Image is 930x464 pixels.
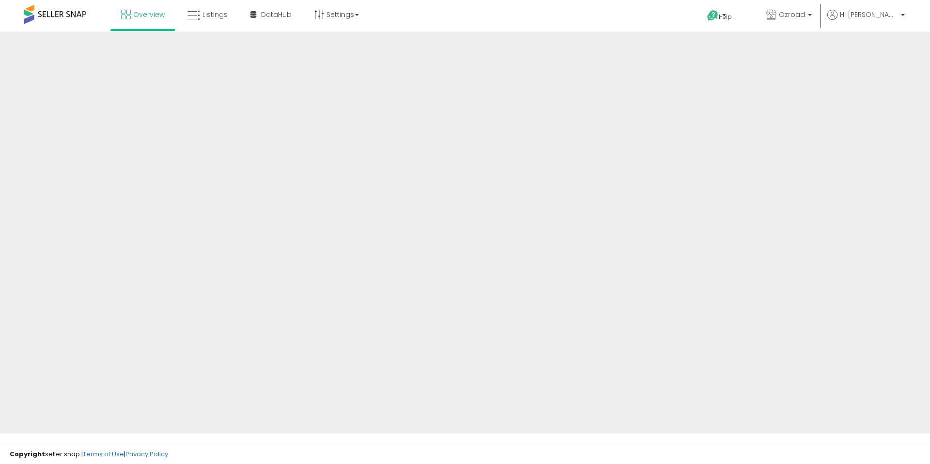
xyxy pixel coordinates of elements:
[699,2,751,31] a: Help
[261,10,292,19] span: DataHub
[133,10,165,19] span: Overview
[827,10,905,31] a: Hi [PERSON_NAME]
[202,10,228,19] span: Listings
[707,10,719,22] i: Get Help
[719,13,732,21] span: Help
[840,10,898,19] span: Hi [PERSON_NAME]
[779,10,805,19] span: Ozroad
